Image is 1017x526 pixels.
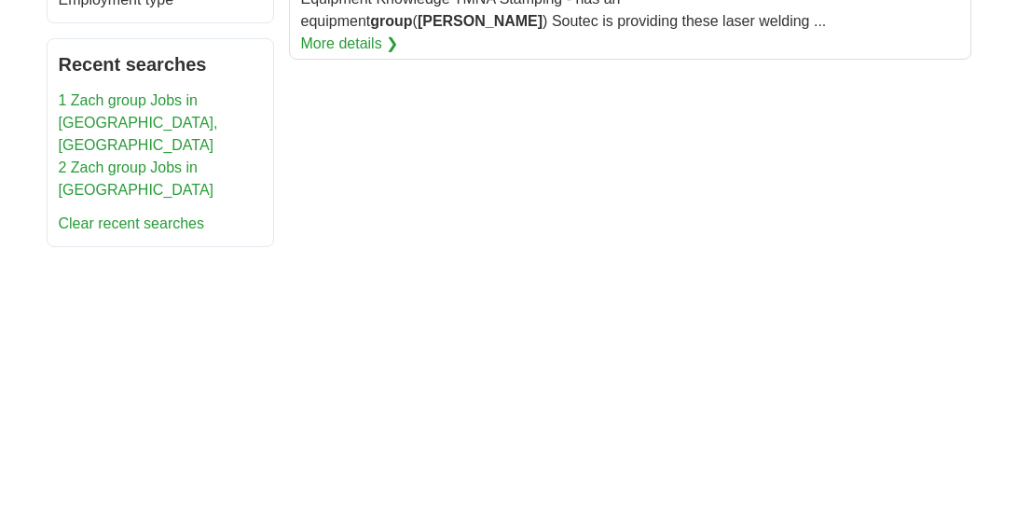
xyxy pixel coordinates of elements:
[59,92,218,153] a: 1 Zach group Jobs in [GEOGRAPHIC_DATA], [GEOGRAPHIC_DATA]
[418,13,543,29] strong: [PERSON_NAME]
[59,215,205,231] a: Clear recent searches
[59,50,262,78] h2: Recent searches
[301,33,399,55] a: More details ❯
[59,159,214,198] a: 2 Zach group Jobs in [GEOGRAPHIC_DATA]
[370,13,412,29] strong: group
